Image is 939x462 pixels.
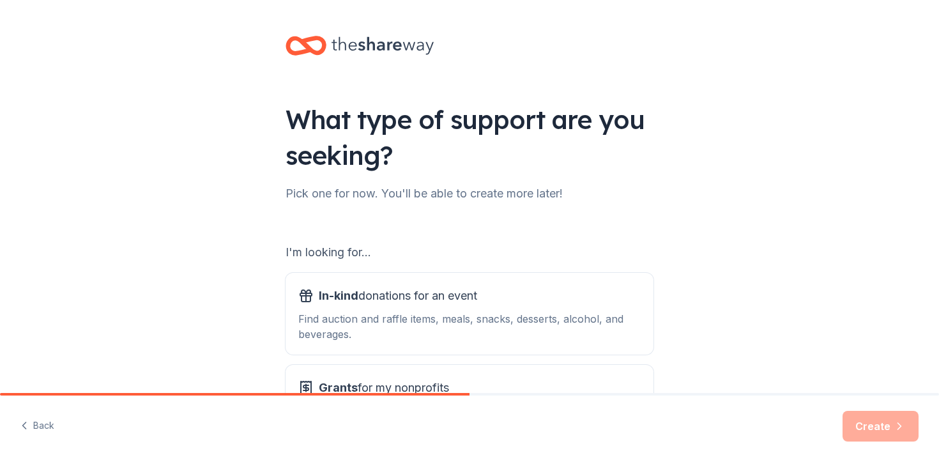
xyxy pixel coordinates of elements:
button: Back [20,413,54,440]
button: In-kinddonations for an eventFind auction and raffle items, meals, snacks, desserts, alcohol, and... [286,273,653,355]
span: Grants [319,381,358,394]
div: Find auction and raffle items, meals, snacks, desserts, alcohol, and beverages. [298,311,641,342]
button: Grantsfor my nonprofitsFind grants for projects & programming, general operations, capital, schol... [286,365,653,447]
div: Pick one for now. You'll be able to create more later! [286,183,653,204]
div: I'm looking for... [286,242,653,263]
span: In-kind [319,289,358,302]
span: donations for an event [319,286,477,306]
span: for my nonprofits [319,378,449,398]
div: What type of support are you seeking? [286,102,653,173]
